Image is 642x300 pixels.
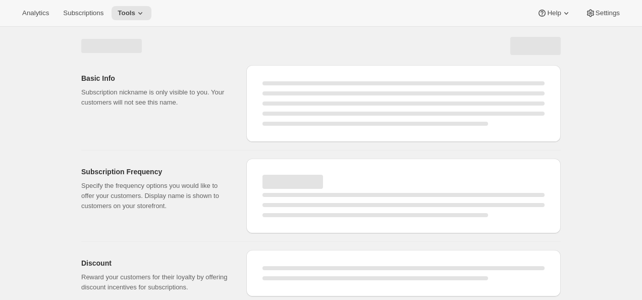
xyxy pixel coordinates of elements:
[547,9,561,17] span: Help
[81,87,230,108] p: Subscription nickname is only visible to you. Your customers will not see this name.
[596,9,620,17] span: Settings
[81,181,230,211] p: Specify the frequency options you would like to offer your customers. Display name is shown to cu...
[531,6,577,20] button: Help
[118,9,135,17] span: Tools
[57,6,110,20] button: Subscriptions
[22,9,49,17] span: Analytics
[579,6,626,20] button: Settings
[63,9,103,17] span: Subscriptions
[81,167,230,177] h2: Subscription Frequency
[112,6,151,20] button: Tools
[81,258,230,268] h2: Discount
[81,73,230,83] h2: Basic Info
[16,6,55,20] button: Analytics
[81,272,230,292] p: Reward your customers for their loyalty by offering discount incentives for subscriptions.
